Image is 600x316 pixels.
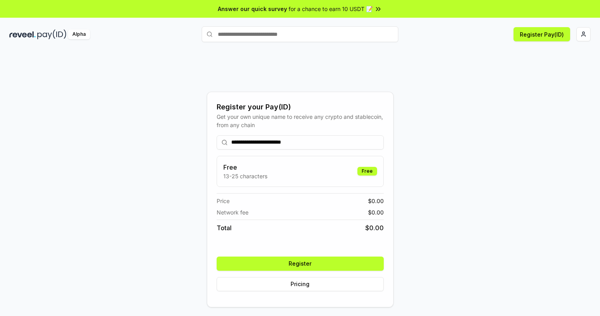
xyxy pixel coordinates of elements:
[289,5,373,13] span: for a chance to earn 10 USDT 📝
[217,277,384,291] button: Pricing
[217,257,384,271] button: Register
[217,223,232,233] span: Total
[368,197,384,205] span: $ 0.00
[513,27,570,41] button: Register Pay(ID)
[223,172,267,180] p: 13-25 characters
[217,113,384,129] div: Get your own unique name to receive any crypto and stablecoin, from any chain
[37,30,66,39] img: pay_id
[217,208,248,216] span: Network fee
[217,102,384,113] div: Register your Pay(ID)
[365,223,384,233] span: $ 0.00
[357,167,377,176] div: Free
[223,163,267,172] h3: Free
[368,208,384,216] span: $ 0.00
[9,30,36,39] img: reveel_dark
[218,5,287,13] span: Answer our quick survey
[68,30,90,39] div: Alpha
[217,197,230,205] span: Price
